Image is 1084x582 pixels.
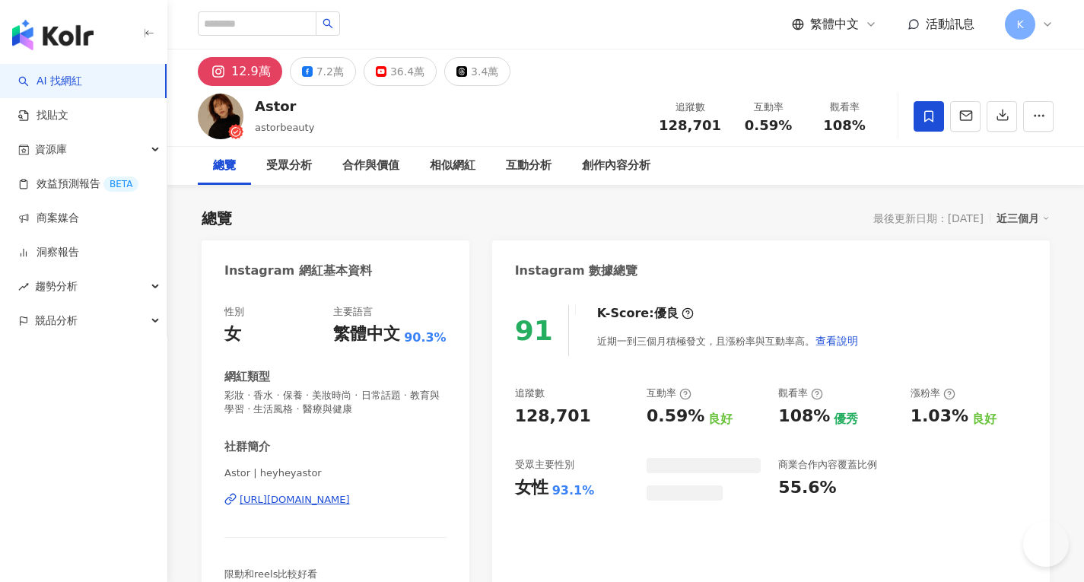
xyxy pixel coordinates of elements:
span: 競品分析 [35,304,78,338]
div: 互動率 [739,100,797,115]
a: 找貼文 [18,108,68,123]
div: 追蹤數 [515,386,545,400]
iframe: Help Scout Beacon - Open [1023,521,1069,567]
div: 最後更新日期：[DATE] [873,212,984,224]
div: 7.2萬 [316,61,344,82]
span: 趨勢分析 [35,269,78,304]
span: Astor | heyheyastor [224,466,447,480]
div: 社群簡介 [224,439,270,455]
div: 網紅類型 [224,369,270,385]
div: 受眾主要性別 [515,458,574,472]
div: K-Score : [597,305,694,322]
div: 總覽 [213,157,236,175]
div: 優秀 [834,411,858,428]
div: 創作內容分析 [582,157,650,175]
div: 主要語言 [333,305,373,319]
div: 觀看率 [778,386,823,400]
span: 108% [823,118,866,133]
div: 108% [778,405,830,428]
div: 女 [224,323,241,346]
div: Astor [255,97,314,116]
div: 漲粉率 [911,386,955,400]
button: 12.9萬 [198,57,282,86]
div: 受眾分析 [266,157,312,175]
span: 彩妝 · 香水 · 保養 · 美妝時尚 · 日常話題 · 教育與學習 · 生活風格 · 醫療與健康 [224,389,447,416]
img: logo [12,20,94,50]
a: [URL][DOMAIN_NAME] [224,493,447,507]
a: 效益預測報告BETA [18,177,138,192]
button: 7.2萬 [290,57,356,86]
span: 0.59% [745,118,792,133]
img: KOL Avatar [198,94,243,139]
span: 資源庫 [35,132,67,167]
div: 優良 [654,305,679,322]
span: rise [18,281,29,292]
a: searchAI 找網紅 [18,74,82,89]
a: 商案媒合 [18,211,79,226]
div: 相似網紅 [430,157,475,175]
div: 觀看率 [815,100,873,115]
span: 查看說明 [815,335,858,347]
span: astorbeauty [255,122,314,133]
button: 3.4萬 [444,57,510,86]
span: 128,701 [659,117,721,133]
div: 追蹤數 [659,100,721,115]
div: 商業合作內容覆蓋比例 [778,458,877,472]
div: 55.6% [778,476,836,500]
div: 93.1% [552,482,595,499]
div: 女性 [515,476,548,500]
button: 查看說明 [815,326,859,356]
div: 0.59% [647,405,704,428]
span: search [323,18,333,29]
div: 12.9萬 [231,61,271,82]
div: Instagram 數據總覽 [515,262,638,279]
div: 1.03% [911,405,968,428]
span: 活動訊息 [926,17,974,31]
div: Instagram 網紅基本資料 [224,262,372,279]
div: 良好 [972,411,997,428]
div: 3.4萬 [471,61,498,82]
span: 繁體中文 [810,16,859,33]
a: 洞察報告 [18,245,79,260]
span: 90.3% [404,329,447,346]
span: K [1016,16,1023,33]
div: 近期一到三個月積極發文，且漲粉率與互動率高。 [597,326,859,356]
div: 總覽 [202,208,232,229]
div: 91 [515,315,553,346]
div: 互動分析 [506,157,552,175]
div: 互動率 [647,386,691,400]
div: [URL][DOMAIN_NAME] [240,493,350,507]
div: 繁體中文 [333,323,400,346]
div: 128,701 [515,405,591,428]
div: 近三個月 [997,208,1050,228]
div: 合作與價值 [342,157,399,175]
div: 性別 [224,305,244,319]
div: 36.4萬 [390,61,424,82]
div: 良好 [708,411,733,428]
button: 36.4萬 [364,57,437,86]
